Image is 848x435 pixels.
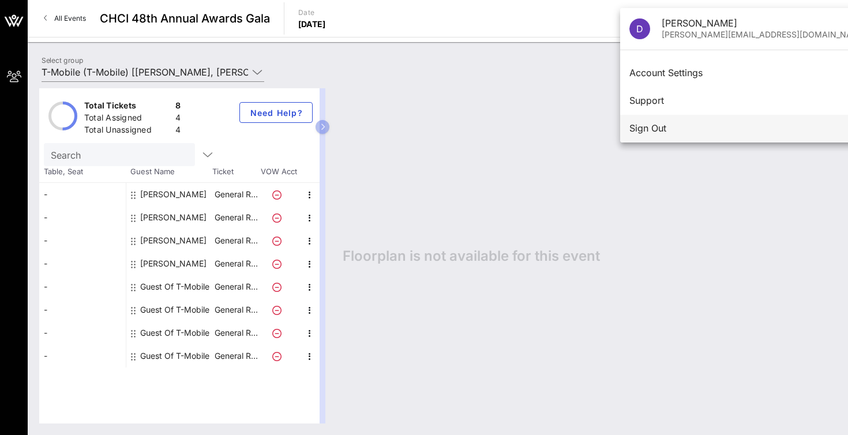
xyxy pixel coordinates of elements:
[298,7,326,18] p: Date
[140,206,207,229] div: Jose Gaona
[39,183,126,206] div: -
[37,9,93,28] a: All Events
[54,14,86,22] span: All Events
[39,298,126,321] div: -
[213,229,259,252] p: General R…
[213,298,259,321] p: General R…
[636,23,643,35] span: D
[213,275,259,298] p: General R…
[175,100,181,114] div: 8
[39,206,126,229] div: -
[140,344,209,367] div: Guest Of T-Mobile
[175,112,181,126] div: 4
[213,252,259,275] p: General R…
[39,252,126,275] div: -
[140,183,207,206] div: Enrique Raba
[140,321,209,344] div: Guest Of T-Mobile
[213,344,259,367] p: General R…
[39,275,126,298] div: -
[258,166,299,178] span: VOW Acct
[39,166,126,178] span: Table, Seat
[42,56,83,65] label: Select group
[213,321,259,344] p: General R…
[343,247,600,265] span: Floorplan is not available for this event
[84,124,171,138] div: Total Unassigned
[239,102,313,123] button: Need Help?
[39,321,126,344] div: -
[126,166,212,178] span: Guest Name
[213,206,259,229] p: General R…
[100,10,270,27] span: CHCI 48th Annual Awards Gala
[39,229,126,252] div: -
[175,124,181,138] div: 4
[140,229,207,252] div: Maria Karla Leon
[84,112,171,126] div: Total Assigned
[213,183,259,206] p: General R…
[140,252,207,275] div: Rosa Mendoza
[249,108,303,118] span: Need Help?
[84,100,171,114] div: Total Tickets
[298,18,326,30] p: [DATE]
[140,298,209,321] div: Guest Of T-Mobile
[39,344,126,367] div: -
[140,275,209,298] div: Guest Of T-Mobile
[212,166,258,178] span: Ticket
